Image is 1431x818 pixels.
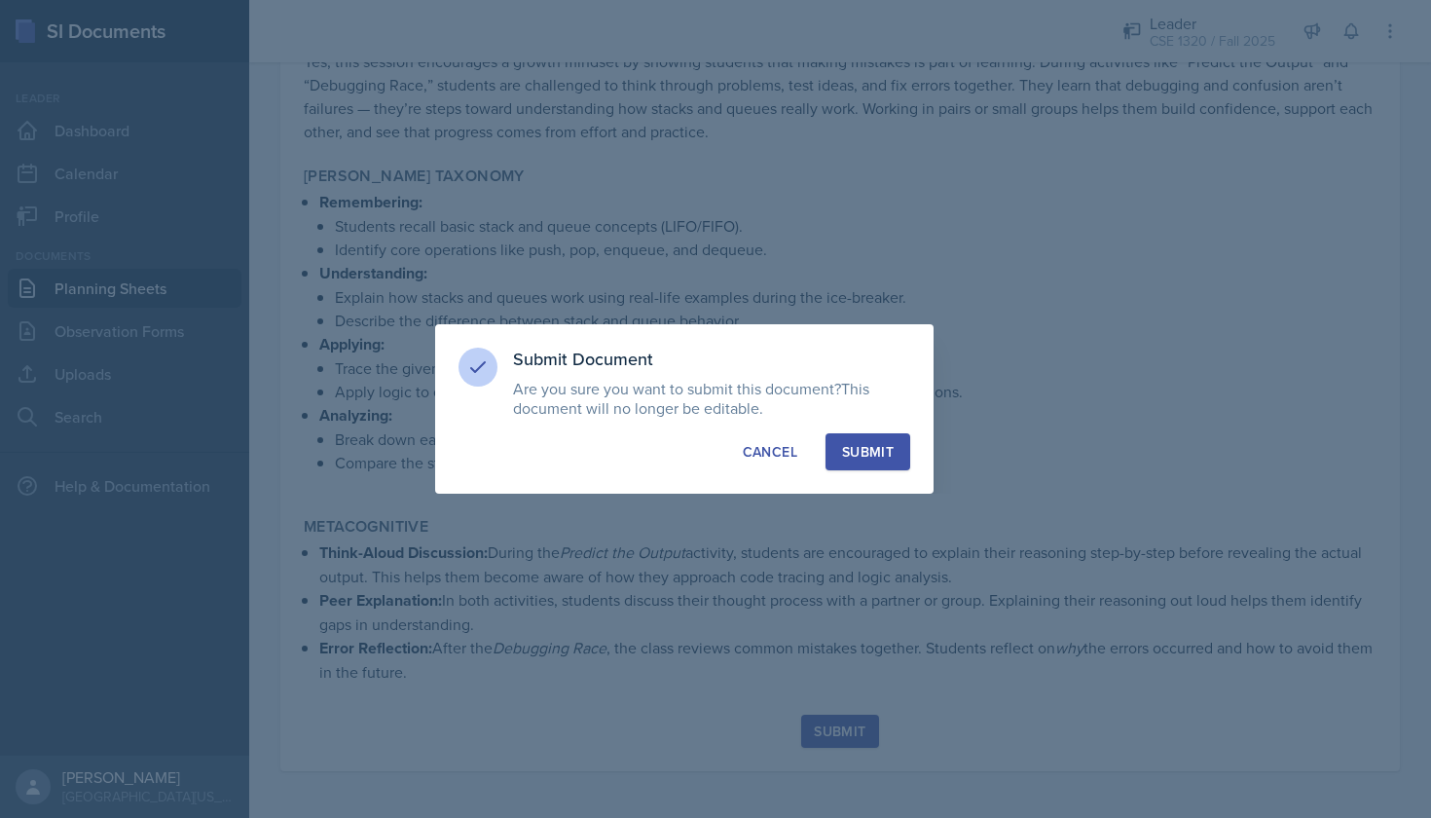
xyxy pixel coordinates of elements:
div: Submit [842,442,894,462]
button: Cancel [726,433,814,470]
button: Submit [826,433,910,470]
span: This document will no longer be editable. [513,378,869,419]
p: Are you sure you want to submit this document? [513,379,910,418]
h3: Submit Document [513,348,910,371]
div: Cancel [743,442,797,462]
